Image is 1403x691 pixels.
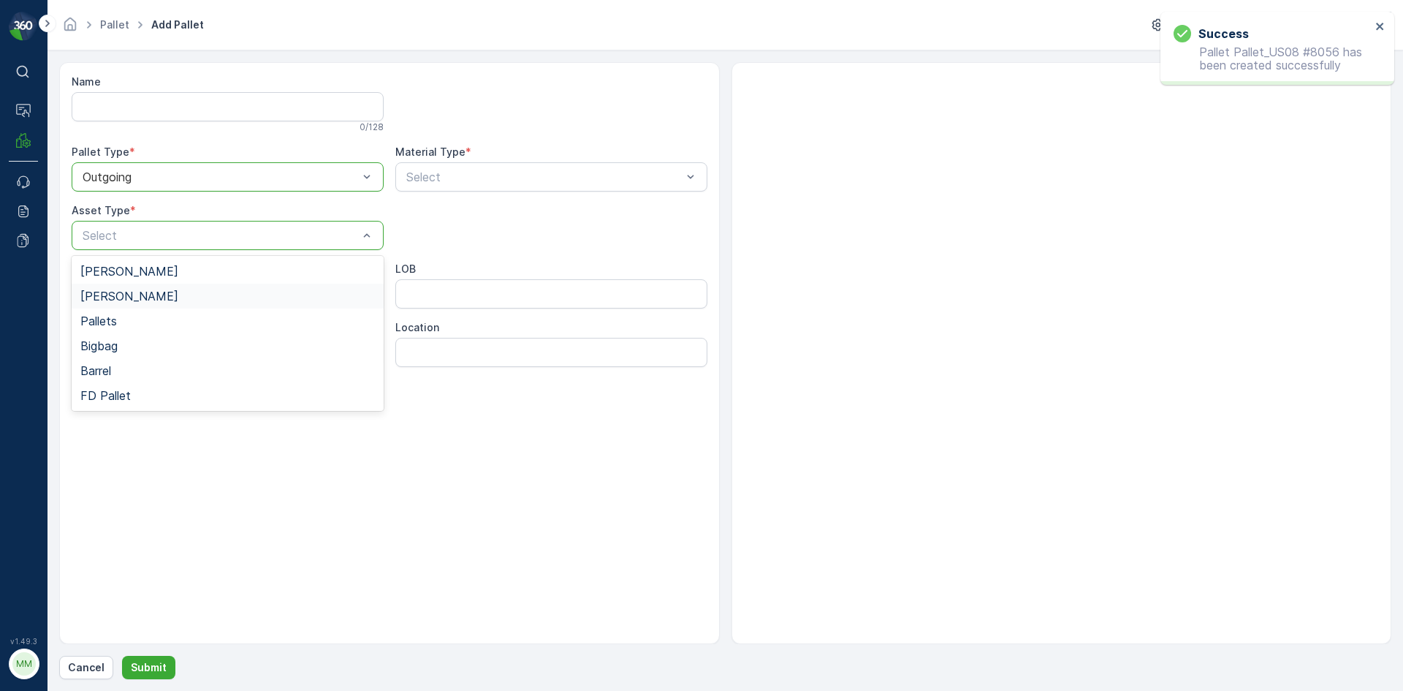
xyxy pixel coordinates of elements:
[360,121,384,133] p: 0 / 128
[68,660,104,675] p: Cancel
[12,360,62,373] span: Material :
[645,409,756,427] p: Pallet_US08 #8047
[395,321,439,333] label: Location
[59,656,113,679] button: Cancel
[12,288,77,301] span: Net Weight :
[48,240,145,252] span: Pallet_US08 #8046
[644,12,756,30] p: Pallet_US08 #8046
[77,336,161,349] span: [PERSON_NAME]
[131,660,167,675] p: Submit
[12,652,36,676] div: MM
[77,288,82,301] span: -
[48,637,145,649] span: Pallet_US08 #8047
[122,656,175,679] button: Submit
[80,265,178,278] span: [PERSON_NAME]
[12,661,85,673] span: Total Weight :
[83,227,358,244] p: Select
[12,336,77,349] span: Asset Type :
[1174,45,1371,72] p: Pallet Pallet_US08 #8056 has been created successfully
[85,264,98,276] span: 35
[80,314,117,328] span: Pallets
[80,290,178,303] span: [PERSON_NAME]
[80,389,131,402] span: FD Pallet
[72,204,130,216] label: Asset Type
[72,75,101,88] label: Name
[395,263,416,275] label: LOB
[80,364,111,377] span: Barrel
[1375,20,1385,34] button: close
[148,18,207,32] span: Add Pallet
[12,312,82,325] span: Tare Weight :
[85,661,98,673] span: 35
[62,22,78,34] a: Homepage
[406,168,682,186] p: Select
[80,339,118,352] span: Bigbag
[9,12,38,41] img: logo
[1198,25,1249,42] h3: Success
[82,312,94,325] span: 35
[12,637,48,649] span: Name :
[100,18,129,31] a: Pallet
[395,146,465,158] label: Material Type
[9,649,38,679] button: MM
[72,146,129,158] label: Pallet Type
[12,264,85,276] span: Total Weight :
[9,637,38,646] span: v 1.49.3
[12,240,48,252] span: Name :
[62,360,202,373] span: US-A0001 I Mixed Flexibles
